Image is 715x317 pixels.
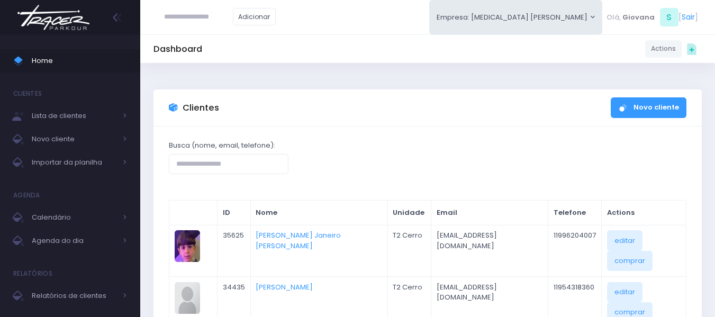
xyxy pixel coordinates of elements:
a: Novo cliente [611,97,686,118]
a: Adicionar [233,8,276,25]
td: [EMAIL_ADDRESS][DOMAIN_NAME] [431,225,548,276]
span: Agenda do dia [32,234,116,248]
td: T2 Cerro [387,225,431,276]
a: [PERSON_NAME] Janeiro [PERSON_NAME] [256,230,341,251]
h5: Dashboard [153,44,202,55]
a: [PERSON_NAME] [256,282,313,292]
a: Sair [682,12,695,23]
th: Email [431,201,548,225]
a: editar [607,230,642,250]
label: Busca (nome, email, telefone): [169,140,275,151]
th: Actions [601,201,686,225]
th: ID [218,201,251,225]
th: Telefone [548,201,602,225]
span: Home [32,54,127,68]
th: Nome [250,201,387,225]
h3: Clientes [183,103,219,113]
span: Giovana [622,12,655,23]
a: editar [607,282,642,302]
a: comprar [607,251,653,271]
div: [ ] [602,5,702,29]
h4: Clientes [13,83,42,104]
span: Calendário [32,211,116,224]
a: Actions [645,40,682,58]
h4: Relatórios [13,263,52,284]
td: 11996204007 [548,225,602,276]
h4: Agenda [13,185,40,206]
span: Lista de clientes [32,109,116,123]
span: Olá, [607,12,621,23]
th: Unidade [387,201,431,225]
span: Importar da planilha [32,156,116,169]
td: 35625 [218,225,251,276]
span: S [660,8,678,26]
span: Relatórios de clientes [32,289,116,303]
span: Novo cliente [32,132,116,146]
